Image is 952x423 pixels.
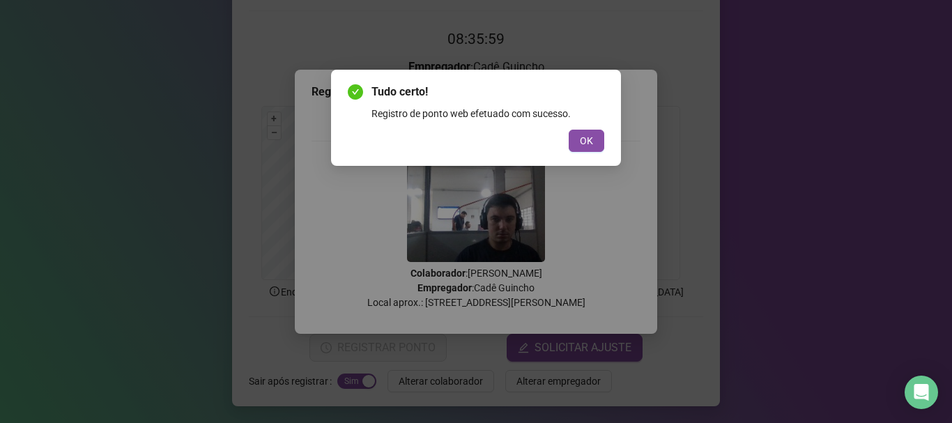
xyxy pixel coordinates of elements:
[371,106,604,121] div: Registro de ponto web efetuado com sucesso.
[569,130,604,152] button: OK
[905,376,938,409] div: Open Intercom Messenger
[371,84,604,100] span: Tudo certo!
[580,133,593,148] span: OK
[348,84,363,100] span: check-circle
